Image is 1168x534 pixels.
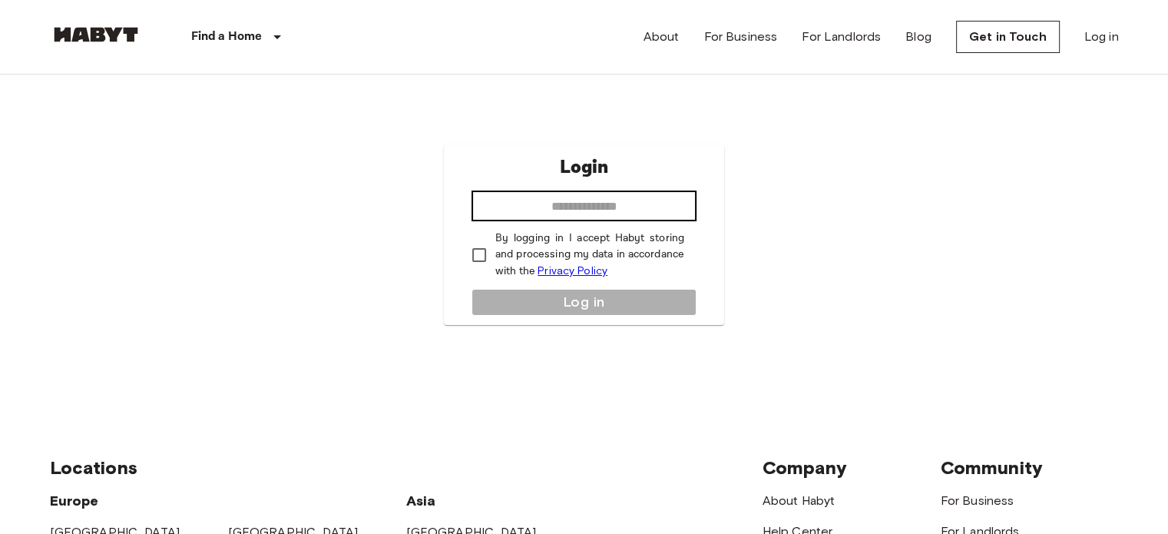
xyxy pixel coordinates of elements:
p: Login [559,154,608,181]
a: About Habyt [763,493,835,508]
img: Habyt [50,27,142,42]
span: Locations [50,456,137,479]
a: Get in Touch [956,21,1060,53]
a: About [644,28,680,46]
a: Blog [905,28,931,46]
a: For Business [941,493,1014,508]
span: Asia [406,493,436,509]
a: For Landlords [802,28,881,46]
span: Europe [50,493,99,509]
p: By logging in I accept Habyt storing and processing my data in accordance with the [495,231,684,280]
a: Privacy Policy [538,264,607,277]
span: Community [941,456,1043,479]
span: Company [763,456,847,479]
a: For Business [703,28,777,46]
p: Find a Home [191,28,263,46]
a: Log in [1084,28,1119,46]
